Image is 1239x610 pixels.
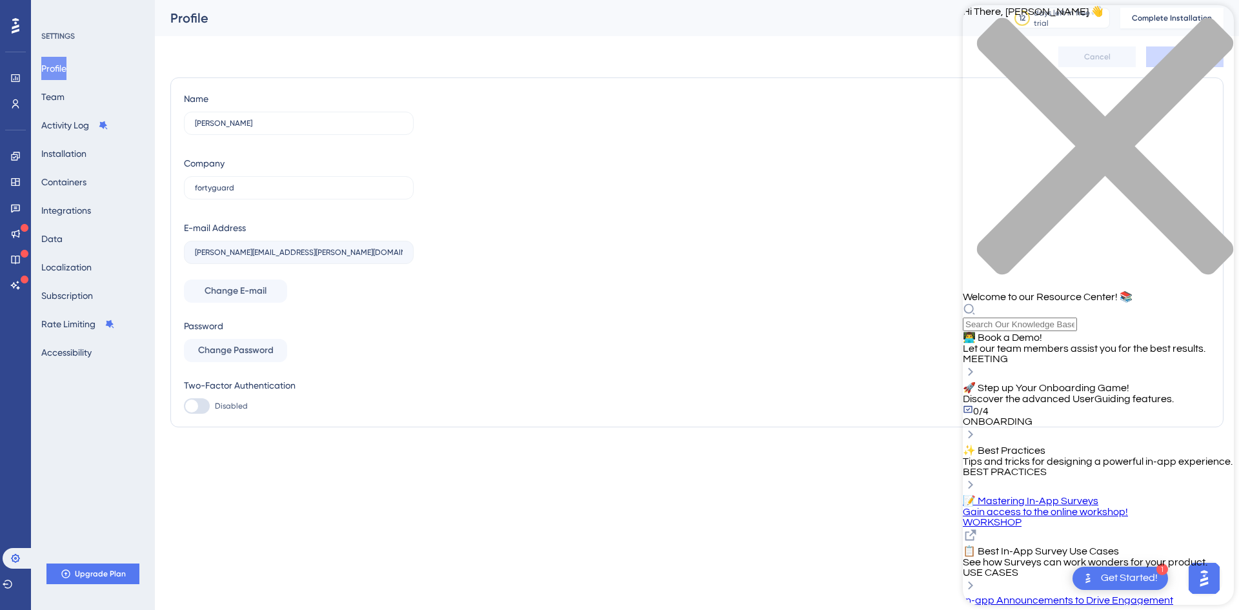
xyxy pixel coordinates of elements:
[195,119,403,128] input: Name Surname
[215,401,248,411] span: Disabled
[205,283,267,299] span: Change E-mail
[195,248,403,257] input: E-mail Address
[4,4,35,35] button: Open AI Assistant Launcher
[46,564,139,584] button: Upgrade Plan
[75,569,126,579] span: Upgrade Plan
[41,114,108,137] button: Activity Log
[41,57,66,80] button: Profile
[41,227,63,250] button: Data
[170,9,974,27] div: Profile
[184,156,225,171] div: Company
[41,85,65,108] button: Team
[10,401,26,411] span: 0/4
[41,256,92,279] button: Localization
[184,339,287,362] button: Change Password
[41,341,92,364] button: Accessibility
[41,170,86,194] button: Containers
[41,199,91,222] button: Integrations
[41,31,146,41] div: SETTINGS
[184,318,414,334] div: Password
[8,8,31,31] img: launcher-image-alternative-text
[30,3,81,19] span: Need Help?
[184,220,246,236] div: E-mail Address
[41,284,93,307] button: Subscription
[198,343,274,358] span: Change Password
[41,312,115,336] button: Rate Limiting
[184,91,208,107] div: Name
[41,142,86,165] button: Installation
[184,280,287,303] button: Change E-mail
[184,378,414,393] div: Two-Factor Authentication
[195,183,403,192] input: Company Name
